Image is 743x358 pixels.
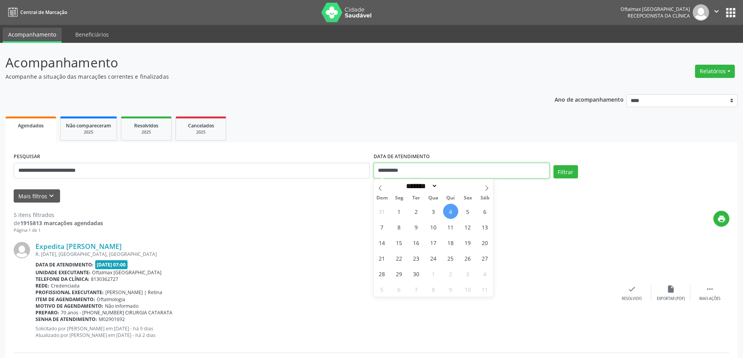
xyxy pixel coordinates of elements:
i: print [717,215,726,223]
span: Central de Marcação [20,9,67,16]
span: Setembro 19, 2025 [460,235,475,250]
span: Setembro 15, 2025 [392,235,407,250]
span: Agendados [18,122,44,129]
span: Setembro 12, 2025 [460,219,475,235]
span: Cancelados [188,122,214,129]
i:  [712,7,721,16]
a: Beneficiários [70,28,114,41]
span: Setembro 3, 2025 [426,204,441,219]
span: Outubro 3, 2025 [460,266,475,281]
span: 8130362727 [91,276,118,282]
span: Setembro 21, 2025 [374,250,390,266]
span: Setembro 13, 2025 [477,219,493,235]
div: Mais ações [699,296,720,302]
i: insert_drive_file [667,285,675,293]
span: Setembro 23, 2025 [409,250,424,266]
span: Setembro 6, 2025 [477,204,493,219]
b: Motivo de agendamento: [35,303,103,309]
i: check [628,285,636,293]
span: Setembro 2, 2025 [409,204,424,219]
span: Setembro 28, 2025 [374,266,390,281]
span: Setembro 22, 2025 [392,250,407,266]
span: Setembro 27, 2025 [477,250,493,266]
i:  [706,285,714,293]
span: Setembro 26, 2025 [460,250,475,266]
span: Setembro 30, 2025 [409,266,424,281]
span: Outubro 10, 2025 [460,282,475,297]
span: Outubro 7, 2025 [409,282,424,297]
span: Sáb [476,196,493,201]
input: Year [438,182,463,190]
span: Seg [390,196,408,201]
img: img [14,242,30,258]
span: Qui [442,196,459,201]
span: [DATE] 07:00 [95,260,128,269]
span: Setembro 25, 2025 [443,250,458,266]
b: Profissional executante: [35,289,104,296]
span: Outubro 5, 2025 [374,282,390,297]
span: Agosto 31, 2025 [374,204,390,219]
span: Setembro 10, 2025 [426,219,441,235]
div: Exportar (PDF) [657,296,685,302]
b: Preparo: [35,309,59,316]
span: Setembro 8, 2025 [392,219,407,235]
span: Não compareceram [66,122,111,129]
b: Senha de atendimento: [35,316,97,323]
span: Setembro 29, 2025 [392,266,407,281]
span: Outubro 4, 2025 [477,266,493,281]
span: Setembro 24, 2025 [426,250,441,266]
span: Não informado [105,303,138,309]
div: Página 1 de 1 [14,227,103,234]
a: Acompanhamento [3,28,62,43]
span: Setembro 9, 2025 [409,219,424,235]
span: Qua [425,196,442,201]
select: Month [404,182,438,190]
span: Setembro 5, 2025 [460,204,475,219]
p: Acompanhe a situação das marcações correntes e finalizadas [5,72,518,81]
span: Setembro 17, 2025 [426,235,441,250]
span: Setembro 18, 2025 [443,235,458,250]
span: Credenciada [51,282,80,289]
span: Setembro 1, 2025 [392,204,407,219]
img: img [693,4,709,21]
span: Setembro 14, 2025 [374,235,390,250]
span: Outubro 1, 2025 [426,266,441,281]
span: Recepcionista da clínica [628,12,690,19]
span: M02901692 [99,316,125,323]
span: Outubro 11, 2025 [477,282,493,297]
div: R. [DATE], [GEOGRAPHIC_DATA], [GEOGRAPHIC_DATA] [35,251,612,257]
button: Mais filtroskeyboard_arrow_down [14,189,60,203]
i: keyboard_arrow_down [47,192,56,200]
span: Outubro 2, 2025 [443,266,458,281]
label: DATA DE ATENDIMENTO [374,151,430,163]
p: Solicitado por [PERSON_NAME] em [DATE] - há 9 dias Atualizado por [PERSON_NAME] em [DATE] - há 2 ... [35,325,612,339]
span: Setembro 4, 2025 [443,204,458,219]
span: Oftalmologia [97,296,125,303]
button:  [709,4,724,21]
span: Sex [459,196,476,201]
label: PESQUISAR [14,151,40,163]
div: Oftalmax [GEOGRAPHIC_DATA] [621,6,690,12]
div: 5 itens filtrados [14,211,103,219]
span: Outubro 8, 2025 [426,282,441,297]
div: 2025 [181,129,220,135]
span: Setembro 11, 2025 [443,219,458,235]
div: 2025 [127,129,166,135]
strong: 1915813 marcações agendadas [20,219,103,227]
button: apps [724,6,738,19]
button: Relatórios [695,65,735,78]
p: Ano de acompanhamento [555,94,624,104]
span: 70 anos - [PHONE_NUMBER] CIRURGIA CATARATA [61,309,172,316]
div: 2025 [66,129,111,135]
a: Expedita [PERSON_NAME] [35,242,122,250]
span: Outubro 9, 2025 [443,282,458,297]
div: Resolvido [622,296,642,302]
span: Resolvidos [134,122,158,129]
a: Central de Marcação [5,6,67,19]
span: Outubro 6, 2025 [392,282,407,297]
b: Rede: [35,282,49,289]
span: Dom [374,196,391,201]
b: Item de agendamento: [35,296,95,303]
b: Unidade executante: [35,269,90,276]
span: Oftalmax [GEOGRAPHIC_DATA] [92,269,161,276]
